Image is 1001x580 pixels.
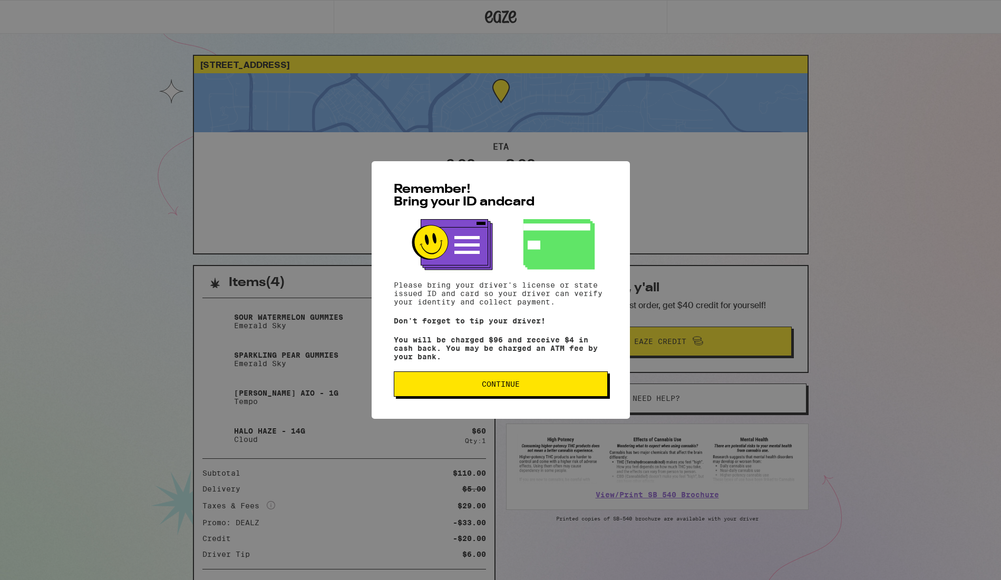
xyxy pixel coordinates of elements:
[394,336,608,361] p: You will be charged $96 and receive $4 in cash back. You may be charged an ATM fee by your bank.
[394,281,608,306] p: Please bring your driver's license or state issued ID and card so your driver can verify your ide...
[394,183,534,209] span: Remember! Bring your ID and card
[482,380,520,388] span: Continue
[394,317,608,325] p: Don't forget to tip your driver!
[394,371,608,397] button: Continue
